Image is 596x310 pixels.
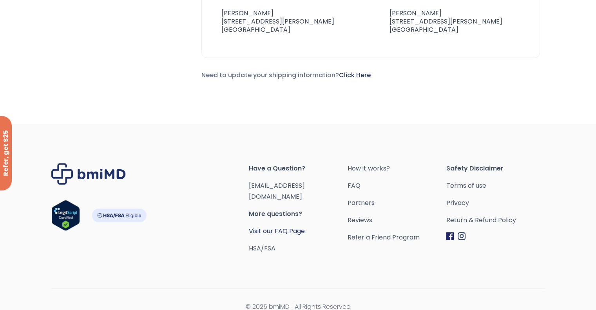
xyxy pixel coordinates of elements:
address: [PERSON_NAME] [STREET_ADDRESS][PERSON_NAME] [GEOGRAPHIC_DATA] [210,9,334,34]
a: Terms of use [446,180,545,191]
a: Reviews [347,215,446,226]
a: HSA/FSA [249,244,275,253]
img: HSA-FSA [92,208,147,222]
img: Brand Logo [51,163,126,185]
a: Return & Refund Policy [446,215,545,226]
span: More questions? [249,208,348,219]
a: Visit our FAQ Page [249,227,305,236]
span: Have a Question? [249,163,348,174]
a: Verify LegitScript Approval for www.bmimd.com [51,200,80,234]
img: Facebook [446,232,454,240]
a: How it works? [347,163,446,174]
address: [PERSON_NAME] [STREET_ADDRESS][PERSON_NAME] [GEOGRAPHIC_DATA] [377,9,502,34]
span: Safety Disclaimer [446,163,545,174]
a: [EMAIL_ADDRESS][DOMAIN_NAME] [249,181,305,201]
a: Partners [347,198,446,208]
a: FAQ [347,180,446,191]
a: Click Here [339,71,371,80]
img: Instagram [458,232,466,240]
a: Privacy [446,198,545,208]
span: Need to update your shipping information? [201,71,371,80]
a: Refer a Friend Program [347,232,446,243]
img: Verify Approval for www.bmimd.com [51,200,80,231]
